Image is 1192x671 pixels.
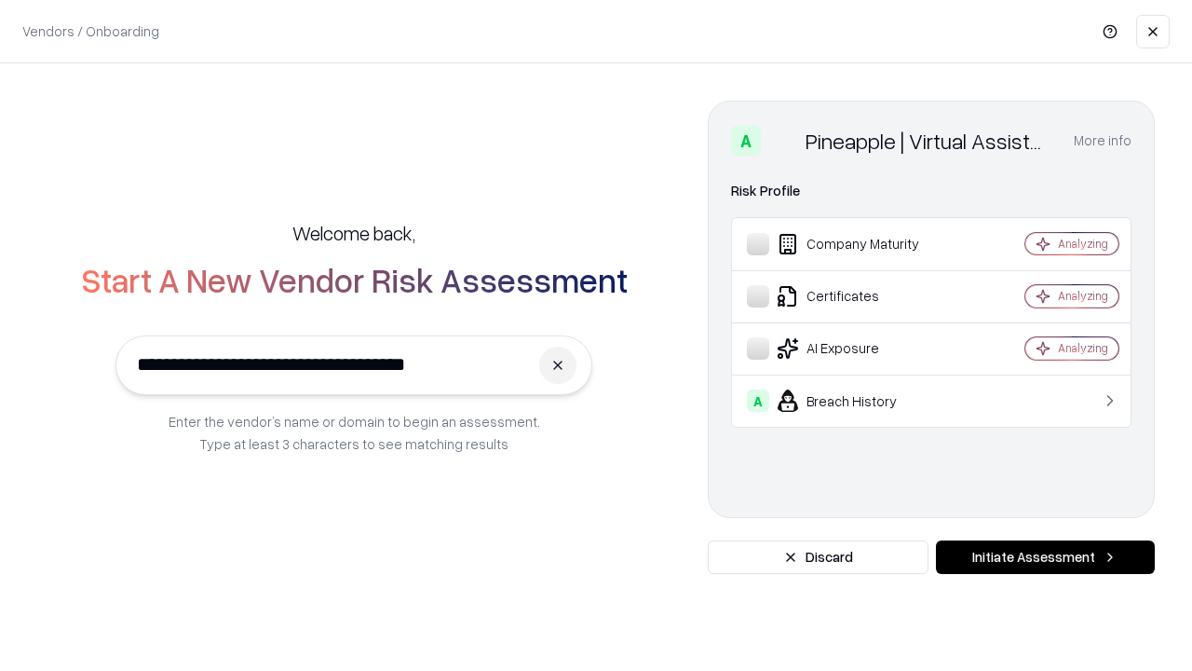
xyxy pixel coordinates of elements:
[747,390,969,412] div: Breach History
[292,220,415,246] h5: Welcome back,
[768,126,798,156] img: Pineapple | Virtual Assistant Agency
[747,285,969,308] div: Certificates
[169,410,540,455] p: Enter the vendor’s name or domain to begin an assessment. Type at least 3 characters to see match...
[81,261,628,298] h2: Start A New Vendor Risk Assessment
[747,390,769,412] div: A
[1058,236,1108,252] div: Analyzing
[806,126,1051,156] div: Pineapple | Virtual Assistant Agency
[1058,340,1108,356] div: Analyzing
[22,21,159,41] p: Vendors / Onboarding
[747,337,969,360] div: AI Exposure
[747,233,969,255] div: Company Maturity
[731,180,1131,202] div: Risk Profile
[936,541,1155,574] button: Initiate Assessment
[1058,288,1108,304] div: Analyzing
[731,126,761,156] div: A
[1074,124,1131,157] button: More info
[708,541,928,574] button: Discard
